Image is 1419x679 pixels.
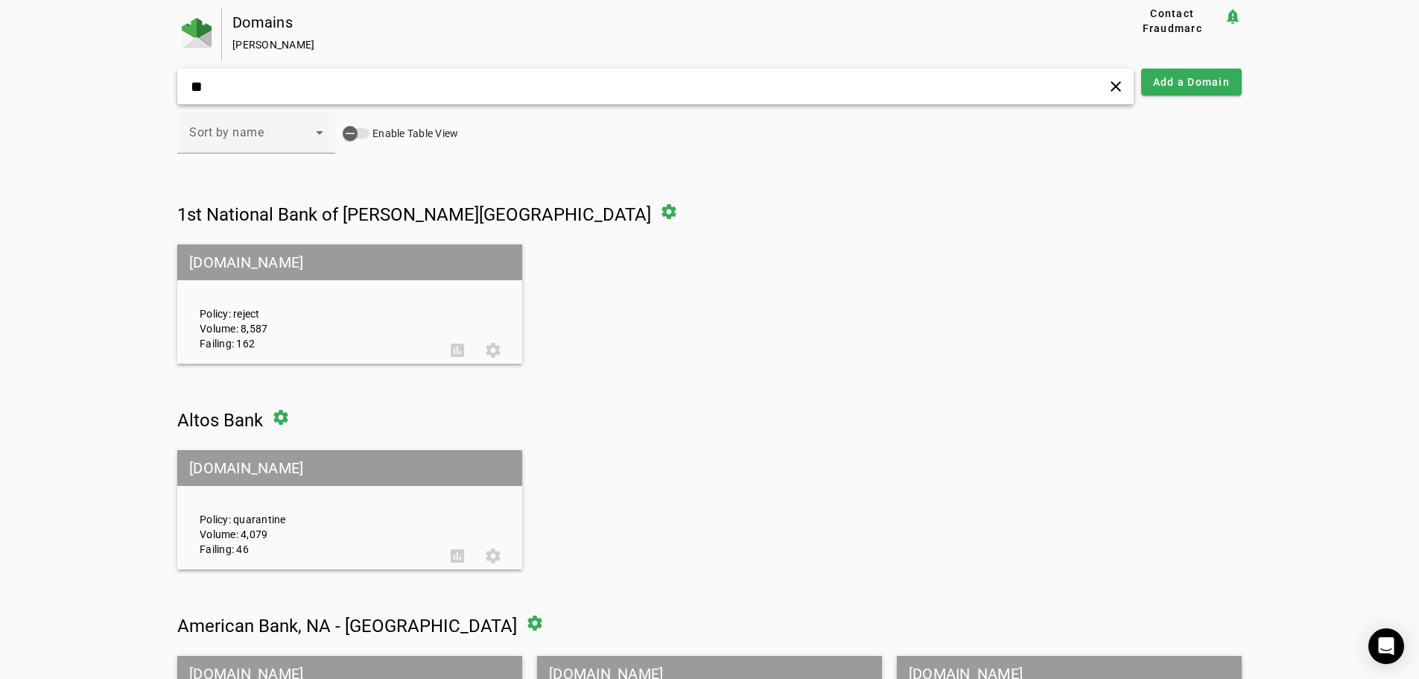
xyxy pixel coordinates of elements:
mat-grid-tile-header: [DOMAIN_NAME] [177,244,522,280]
label: Enable Table View [369,126,458,141]
button: DMARC Report [439,538,475,574]
app-page-header: Domains [177,7,1242,61]
span: American Bank, NA - [GEOGRAPHIC_DATA] [177,616,517,637]
span: Add a Domain [1153,75,1230,89]
div: [PERSON_NAME] [232,37,1073,52]
div: Policy: reject Volume: 8,587 Failing: 162 [188,258,439,351]
img: Fraudmarc Logo [182,18,212,48]
div: Open Intercom Messenger [1368,628,1404,664]
mat-grid-tile-header: [DOMAIN_NAME] [177,450,522,486]
div: Policy: quarantine Volume: 4,079 Failing: 46 [188,464,439,557]
button: Contact Fraudmarc [1121,7,1224,34]
span: 1st National Bank of [PERSON_NAME][GEOGRAPHIC_DATA] [177,204,651,225]
span: Contact Fraudmarc [1127,6,1218,36]
mat-icon: notification_important [1224,7,1242,25]
button: Add a Domain [1141,69,1242,95]
button: Settings [475,538,511,574]
button: DMARC Report [439,332,475,368]
span: Altos Bank [177,410,263,431]
span: Sort by name [189,125,264,139]
button: Settings [475,332,511,368]
div: Domains [232,15,1073,30]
